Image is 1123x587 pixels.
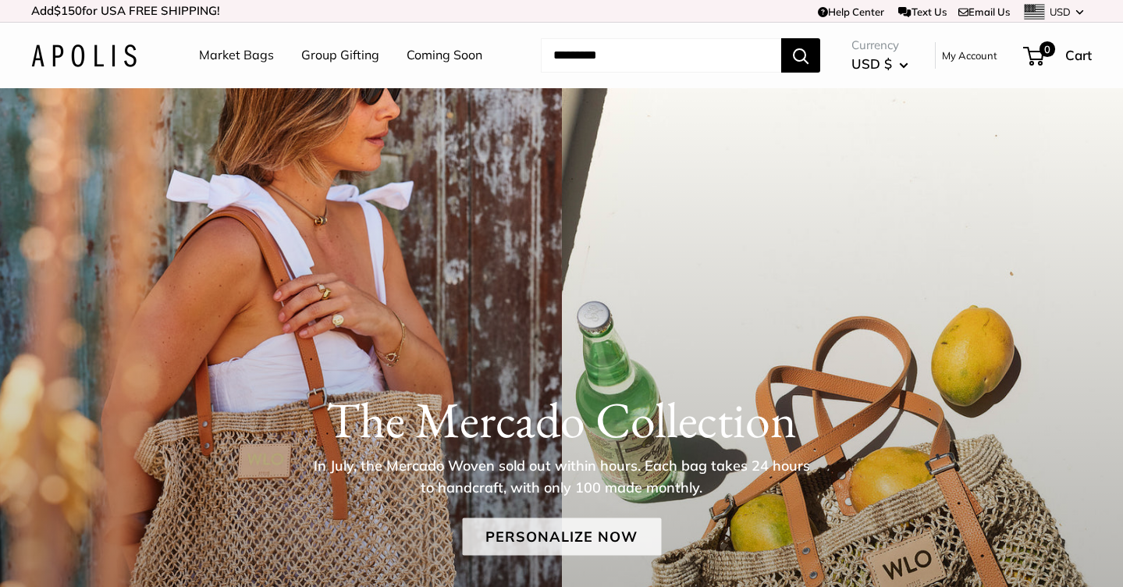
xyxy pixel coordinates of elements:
a: Group Gifting [301,44,379,67]
span: Currency [851,34,908,56]
a: Coming Soon [407,44,482,67]
a: My Account [942,46,997,65]
span: USD [1050,5,1071,18]
span: 0 [1039,41,1055,57]
button: USD $ [851,52,908,76]
a: Help Center [818,5,884,18]
a: 0 Cart [1025,43,1092,68]
p: In July, the Mercado Woven sold out within hours. Each bag takes 24 hours to handcraft, with only... [308,455,816,499]
button: Search [781,38,820,73]
h1: The Mercado Collection [31,390,1092,450]
a: Market Bags [199,44,274,67]
span: Cart [1065,47,1092,63]
a: Text Us [898,5,946,18]
a: Personalize Now [462,518,661,556]
a: Email Us [958,5,1010,18]
input: Search... [541,38,781,73]
span: $150 [54,3,82,18]
img: Apolis [31,44,137,67]
span: USD $ [851,55,892,72]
